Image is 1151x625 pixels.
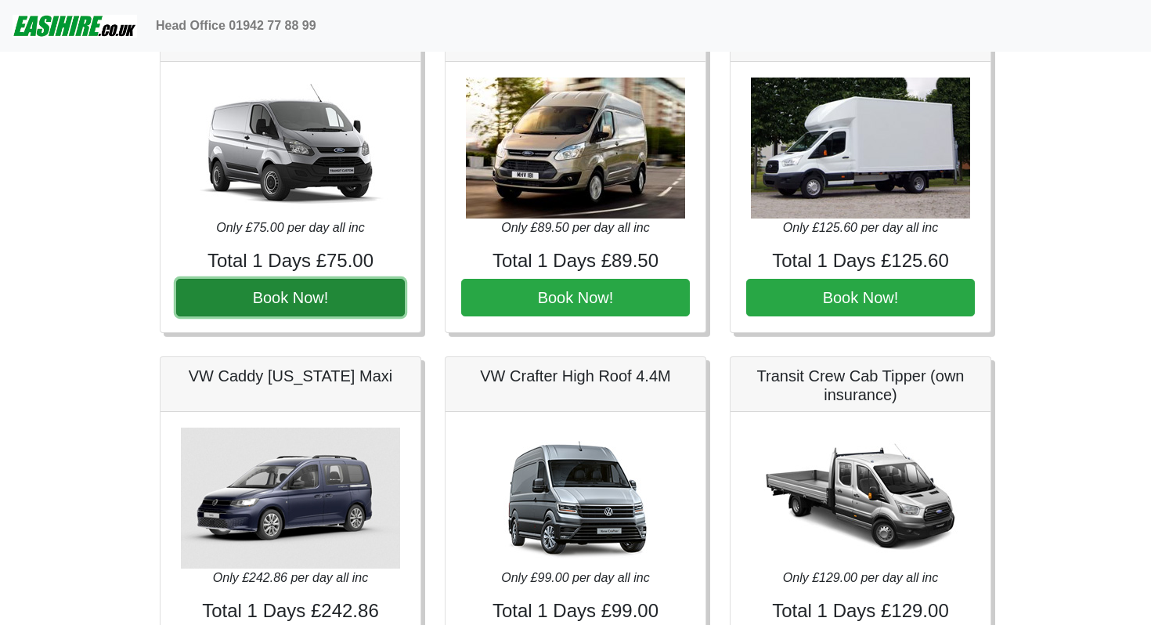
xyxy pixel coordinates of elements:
i: Only £125.60 per day all inc [783,221,938,234]
button: Book Now! [746,279,975,316]
img: Ford Transit SWB Medium Roof [181,78,400,219]
img: Ford Transit Luton [751,78,970,219]
img: easihire_logo_small.png [13,10,137,42]
i: Only £99.00 per day all inc [501,571,649,584]
h5: VW Crafter High Roof 4.4M [461,367,690,385]
h4: Total 1 Days £89.50 [461,250,690,273]
img: VW Caddy California Maxi [181,428,400,569]
h4: Total 1 Days £75.00 [176,250,405,273]
img: VW Crafter High Roof 4.4M [466,428,685,569]
i: Only £75.00 per day all inc [216,221,364,234]
img: Ford Transit LWB High Roof [466,78,685,219]
h4: Total 1 Days £99.00 [461,600,690,623]
h5: Transit Crew Cab Tipper (own insurance) [746,367,975,404]
i: Only £89.50 per day all inc [501,221,649,234]
h5: VW Caddy [US_STATE] Maxi [176,367,405,385]
button: Book Now! [176,279,405,316]
i: Only £129.00 per day all inc [783,571,938,584]
img: Transit Crew Cab Tipper (own insurance) [751,428,970,569]
h4: Total 1 Days £129.00 [746,600,975,623]
button: Book Now! [461,279,690,316]
h4: Total 1 Days £242.86 [176,600,405,623]
b: Head Office 01942 77 88 99 [156,19,316,32]
i: Only £242.86 per day all inc [213,571,368,584]
a: Head Office 01942 77 88 99 [150,10,323,42]
h4: Total 1 Days £125.60 [746,250,975,273]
